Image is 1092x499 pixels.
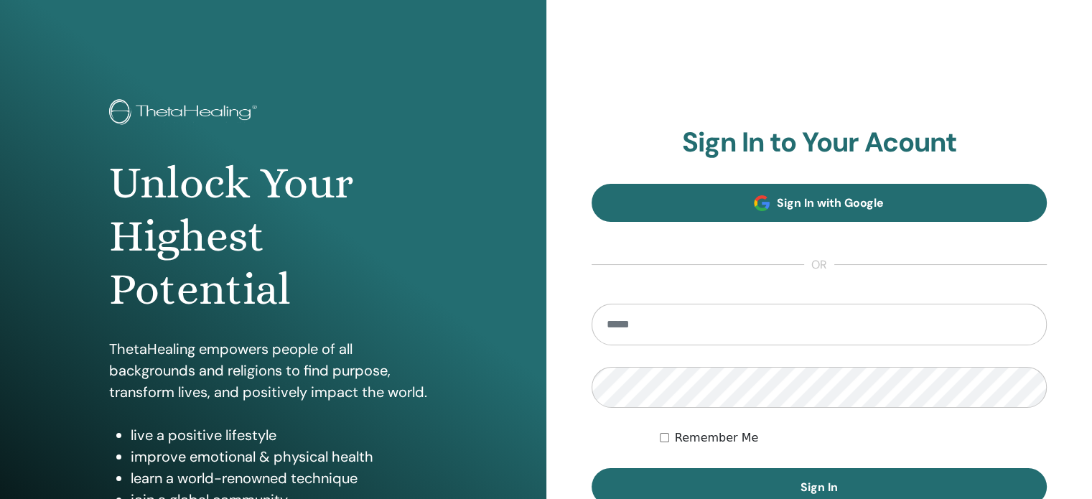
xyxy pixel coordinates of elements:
[131,446,437,467] li: improve emotional & physical health
[131,467,437,489] li: learn a world-renowned technique
[592,126,1047,159] h2: Sign In to Your Acount
[660,429,1047,447] div: Keep me authenticated indefinitely or until I manually logout
[804,256,834,274] span: or
[131,424,437,446] li: live a positive lifestyle
[675,429,759,447] label: Remember Me
[109,157,437,317] h1: Unlock Your Highest Potential
[801,480,838,495] span: Sign In
[109,338,437,403] p: ThetaHealing empowers people of all backgrounds and religions to find purpose, transform lives, a...
[777,195,884,210] span: Sign In with Google
[592,184,1047,222] a: Sign In with Google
